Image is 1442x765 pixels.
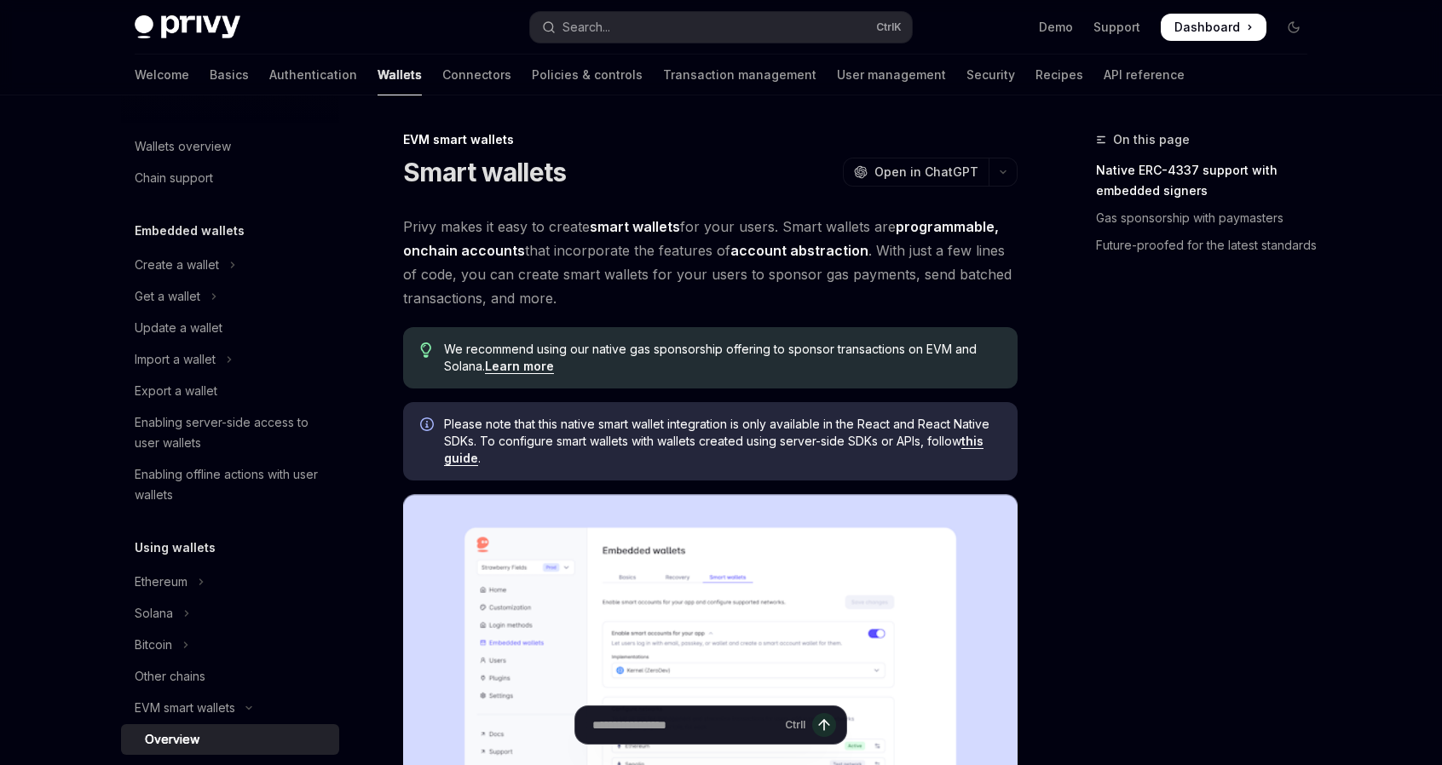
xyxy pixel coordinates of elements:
[121,281,339,312] button: Toggle Get a wallet section
[135,318,222,338] div: Update a wallet
[444,341,1001,375] span: We recommend using our native gas sponsorship offering to sponsor transactions on EVM and Solana.
[121,313,339,343] a: Update a wallet
[1096,157,1321,204] a: Native ERC-4337 support with embedded signers
[730,242,868,260] a: account abstraction
[590,218,680,235] strong: smart wallets
[874,164,978,181] span: Open in ChatGPT
[876,20,902,34] span: Ctrl K
[403,215,1018,310] span: Privy makes it easy to create for your users. Smart wallets are that incorporate the features of ...
[135,381,217,401] div: Export a wallet
[1104,55,1185,95] a: API reference
[135,255,219,275] div: Create a wallet
[1174,19,1240,36] span: Dashboard
[135,538,216,558] h5: Using wallets
[121,598,339,629] button: Toggle Solana section
[1039,19,1073,36] a: Demo
[135,136,231,157] div: Wallets overview
[121,630,339,660] button: Toggle Bitcoin section
[135,349,216,370] div: Import a wallet
[485,359,554,374] a: Learn more
[121,724,339,755] a: Overview
[532,55,643,95] a: Policies & controls
[135,55,189,95] a: Welcome
[135,635,172,655] div: Bitcoin
[812,713,836,737] button: Send message
[843,158,989,187] button: Open in ChatGPT
[210,55,249,95] a: Basics
[403,157,566,187] h1: Smart wallets
[121,459,339,510] a: Enabling offline actions with user wallets
[269,55,357,95] a: Authentication
[1035,55,1083,95] a: Recipes
[1280,14,1307,41] button: Toggle dark mode
[444,416,1001,467] span: Please note that this native smart wallet integration is only available in the React and React Na...
[135,464,329,505] div: Enabling offline actions with user wallets
[135,168,213,188] div: Chain support
[837,55,946,95] a: User management
[1113,129,1190,150] span: On this page
[592,706,778,744] input: Ask a question...
[121,250,339,280] button: Toggle Create a wallet section
[145,729,199,750] div: Overview
[420,417,437,434] svg: Info
[121,131,339,162] a: Wallets overview
[442,55,511,95] a: Connectors
[121,661,339,692] a: Other chains
[530,12,912,43] button: Open search
[135,666,205,687] div: Other chains
[1096,232,1321,259] a: Future-proofed for the latest standards
[121,407,339,458] a: Enabling server-side access to user wallets
[663,55,816,95] a: Transaction management
[966,55,1015,95] a: Security
[1093,19,1140,36] a: Support
[121,693,339,723] button: Toggle EVM smart wallets section
[121,567,339,597] button: Toggle Ethereum section
[135,698,235,718] div: EVM smart wallets
[135,412,329,453] div: Enabling server-side access to user wallets
[135,572,187,592] div: Ethereum
[378,55,422,95] a: Wallets
[135,15,240,39] img: dark logo
[121,344,339,375] button: Toggle Import a wallet section
[1161,14,1266,41] a: Dashboard
[135,603,173,624] div: Solana
[135,286,200,307] div: Get a wallet
[1096,204,1321,232] a: Gas sponsorship with paymasters
[562,17,610,37] div: Search...
[121,376,339,406] a: Export a wallet
[121,163,339,193] a: Chain support
[403,131,1018,148] div: EVM smart wallets
[135,221,245,241] h5: Embedded wallets
[420,342,432,358] svg: Tip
